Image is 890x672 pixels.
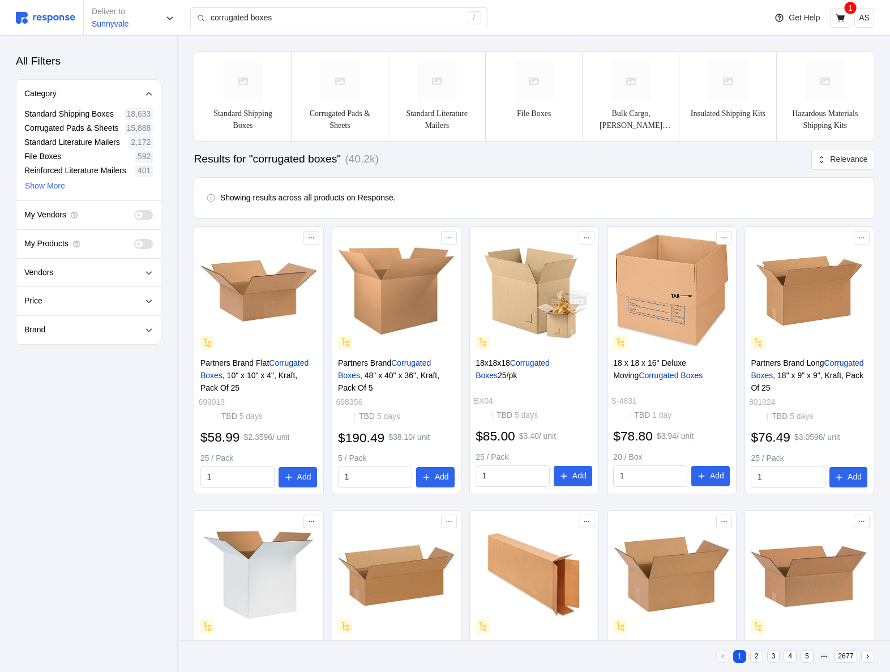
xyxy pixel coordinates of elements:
[24,136,120,149] p: Standard Literature Mailers
[336,396,363,409] p: 698356
[788,412,813,421] span: 5 days
[16,12,75,24] img: svg%3e
[24,324,45,336] p: Brand
[854,8,874,28] button: AS
[92,6,129,18] p: Deliver to
[611,61,651,101] img: svg%3e
[733,650,746,663] button: 1
[751,233,867,349] img: 801024
[751,371,863,392] span: , 18" x 9" x 9", Kraft, Pack Of 25
[772,410,813,423] p: TBD
[592,108,670,132] p: Bulk Cargo, [PERSON_NAME] Containers & Lids
[514,61,554,101] img: svg%3e
[338,429,384,447] h2: $190.49
[297,471,311,483] p: Add
[498,371,517,380] span: 25/pk
[127,108,151,121] p: 18,633
[572,470,587,482] p: Add
[223,61,263,101] img: svg%3e
[657,430,694,443] p: $3.94 / unit
[639,371,703,380] mark: Corrugated Boxes
[474,395,493,408] p: BX04
[25,180,65,192] p: Show More
[203,108,282,132] p: Standard Shipping Boxes
[476,358,510,367] span: 18x18x18
[784,650,797,663] button: 4
[691,108,765,120] p: Insulated Shipping Kits
[634,409,671,422] p: TBD
[200,452,317,465] p: 25 / Pack
[611,395,637,408] p: S-4831
[613,451,730,464] p: 20 / Box
[691,466,730,486] button: Add
[359,410,400,423] p: TBD
[710,470,724,482] p: Add
[24,108,114,121] p: Standard Shipping Boxes
[497,409,538,422] p: TBD
[848,471,862,483] p: Add
[829,467,868,487] button: Add
[127,122,151,135] p: 15,888
[476,233,592,349] img: BX.jpg
[24,151,61,163] p: File Boxes
[24,295,42,307] p: Price
[200,517,317,634] img: 253822
[200,358,269,367] span: Partners Brand Flat
[435,471,449,483] p: Add
[194,152,341,167] h3: Results for "corrugated boxes"
[517,108,551,120] p: File Boxes
[301,108,379,132] p: Corrugated Pads & Sheets
[805,61,845,101] img: svg%3e
[758,467,819,487] input: Qty
[482,466,544,486] input: Qty
[613,427,653,445] h2: $78.80
[320,61,360,101] img: svg%3e
[138,165,151,177] p: 401
[417,61,457,101] img: svg%3e
[476,451,592,464] p: 25 / Pack
[211,8,461,28] input: Search for a product name or SKU
[24,209,66,221] p: My Vendors
[750,650,763,663] button: 2
[811,149,874,170] button: Relevance
[751,429,790,446] h2: $76.49
[338,517,455,634] img: 547462
[338,371,439,392] span: , 48" x 40" x 36", Kraft, Pack Of 5
[200,429,240,446] h2: $58.99
[138,151,151,163] p: 592
[554,466,592,486] button: Add
[476,358,550,380] mark: Corrugated Boxes
[397,108,476,132] p: Standard Literature Mailers
[859,12,870,24] p: AS
[345,152,379,167] h3: (40.2k)
[476,517,592,634] img: S-17998
[613,358,686,380] span: 18 x 18 x 16" Deluxe Moving
[801,650,814,663] button: 5
[613,517,730,634] img: 696556
[708,61,748,101] img: svg%3e
[345,467,406,487] input: Qty
[24,88,57,100] p: Category
[468,11,481,25] div: /
[794,431,840,444] p: $3.0596 / unit
[388,431,430,444] p: $38.10 / unit
[338,452,455,465] p: 5 / Pack
[848,2,853,14] p: 1
[749,396,776,409] p: 801024
[519,430,556,443] p: $3.40 / unit
[786,108,865,132] p: Hazardous Materials Shipping Kits
[24,179,66,193] button: Show More
[200,371,297,392] span: , 10" x 10" x 4", Kraft, Pack Of 25
[476,427,515,445] h2: $85.00
[198,396,225,409] p: 699013
[338,233,455,349] img: 698356
[830,153,867,166] p: Relevance
[24,238,69,250] p: My Products
[131,136,151,149] p: 2,172
[751,517,867,634] img: 548029
[200,233,317,349] img: 699013
[24,165,126,177] p: Reinforced Literature Mailers
[789,12,820,24] p: Get Help
[416,467,455,487] button: Add
[338,358,391,367] span: Partners Brand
